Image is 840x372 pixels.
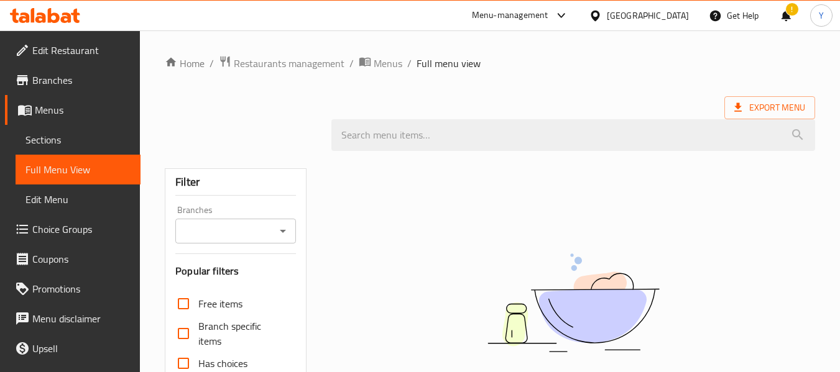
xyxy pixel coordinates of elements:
a: Edit Restaurant [5,35,141,65]
span: Free items [198,296,242,311]
a: Sections [16,125,141,155]
div: [GEOGRAPHIC_DATA] [607,9,689,22]
a: Home [165,56,205,71]
nav: breadcrumb [165,55,815,71]
span: Edit Menu [25,192,131,207]
span: Branches [32,73,131,88]
a: Full Menu View [16,155,141,184]
a: Menus [5,95,141,125]
span: Has choices [198,356,247,371]
button: Open [274,222,292,240]
span: Export Menu [734,100,805,116]
span: Menus [374,56,402,71]
span: Coupons [32,252,131,266]
span: Menu disclaimer [32,311,131,326]
span: Promotions [32,281,131,296]
span: Y [819,9,824,22]
a: Upsell [5,333,141,363]
li: / [349,56,354,71]
span: Restaurants management [234,56,344,71]
span: Export Menu [724,96,815,119]
span: Full menu view [417,56,481,71]
span: Full Menu View [25,162,131,177]
input: search [331,119,815,151]
span: Sections [25,132,131,147]
a: Menu disclaimer [5,304,141,333]
a: Coupons [5,244,141,274]
span: Upsell [32,341,131,356]
a: Restaurants management [219,55,344,71]
li: / [407,56,412,71]
div: Filter [175,169,295,196]
a: Menus [359,55,402,71]
span: Branch specific items [198,319,285,348]
a: Branches [5,65,141,95]
h3: Popular filters [175,264,295,278]
li: / [210,56,214,71]
span: Edit Restaurant [32,43,131,58]
div: Menu-management [472,8,548,23]
a: Edit Menu [16,184,141,214]
span: Choice Groups [32,222,131,237]
a: Choice Groups [5,214,141,244]
span: Menus [35,102,131,117]
a: Promotions [5,274,141,304]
